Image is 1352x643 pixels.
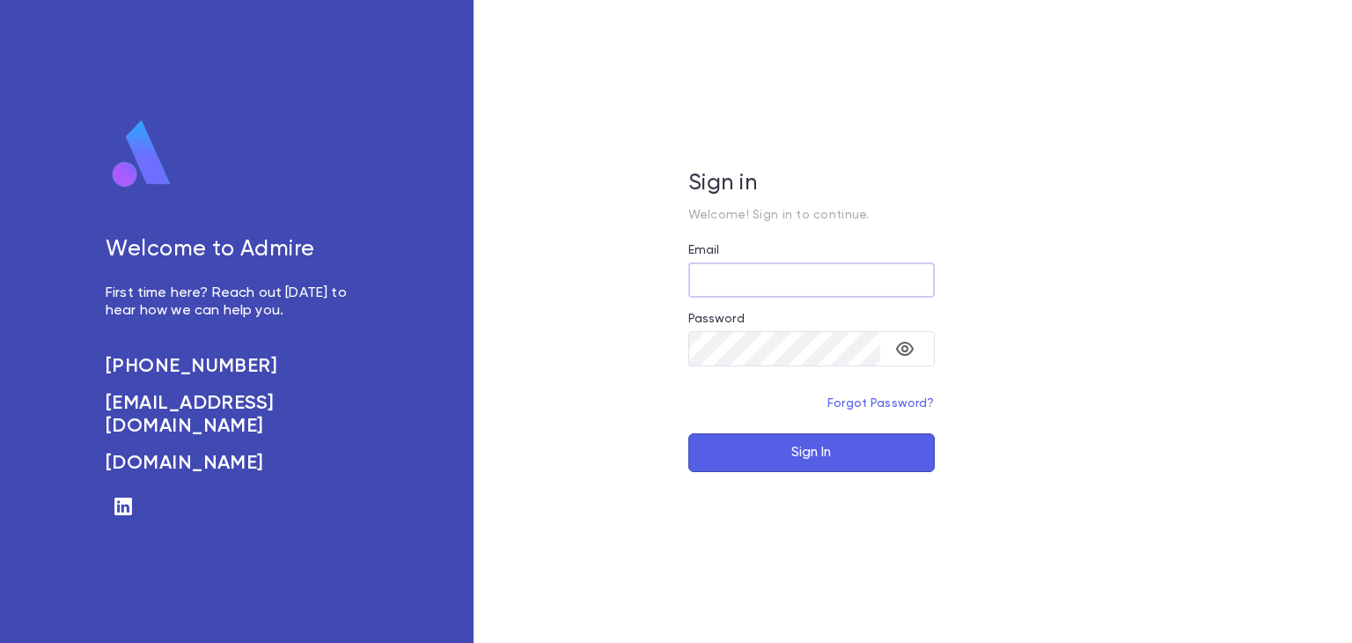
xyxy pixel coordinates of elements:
[887,331,922,366] button: toggle password visibility
[106,355,366,378] a: [PHONE_NUMBER]
[688,312,745,326] label: Password
[688,208,935,222] p: Welcome! Sign in to continue.
[106,285,366,320] p: First time here? Reach out [DATE] to hear how we can help you.
[827,397,935,410] a: Forgot Password?
[688,243,720,257] label: Email
[688,433,935,472] button: Sign In
[688,171,935,197] h5: Sign in
[106,119,178,189] img: logo
[106,237,366,263] h5: Welcome to Admire
[106,452,366,475] a: [DOMAIN_NAME]
[106,392,366,438] a: [EMAIL_ADDRESS][DOMAIN_NAME]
